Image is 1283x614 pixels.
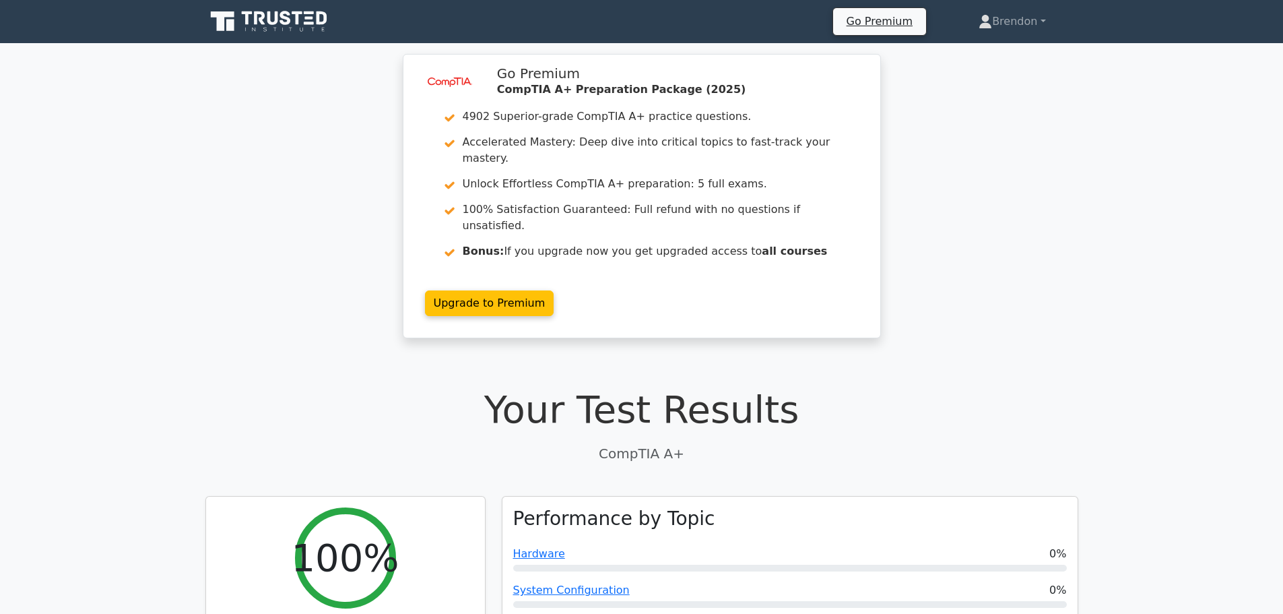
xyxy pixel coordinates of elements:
a: System Configuration [513,584,630,596]
a: Brendon [946,8,1078,35]
a: Upgrade to Premium [425,290,554,316]
h2: 100% [291,535,399,580]
h1: Your Test Results [205,387,1078,432]
span: 0% [1049,546,1066,562]
a: Hardware [513,547,565,560]
span: 0% [1049,582,1066,598]
p: CompTIA A+ [205,443,1078,464]
a: Go Premium [838,12,921,30]
h3: Performance by Topic [513,508,715,530]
